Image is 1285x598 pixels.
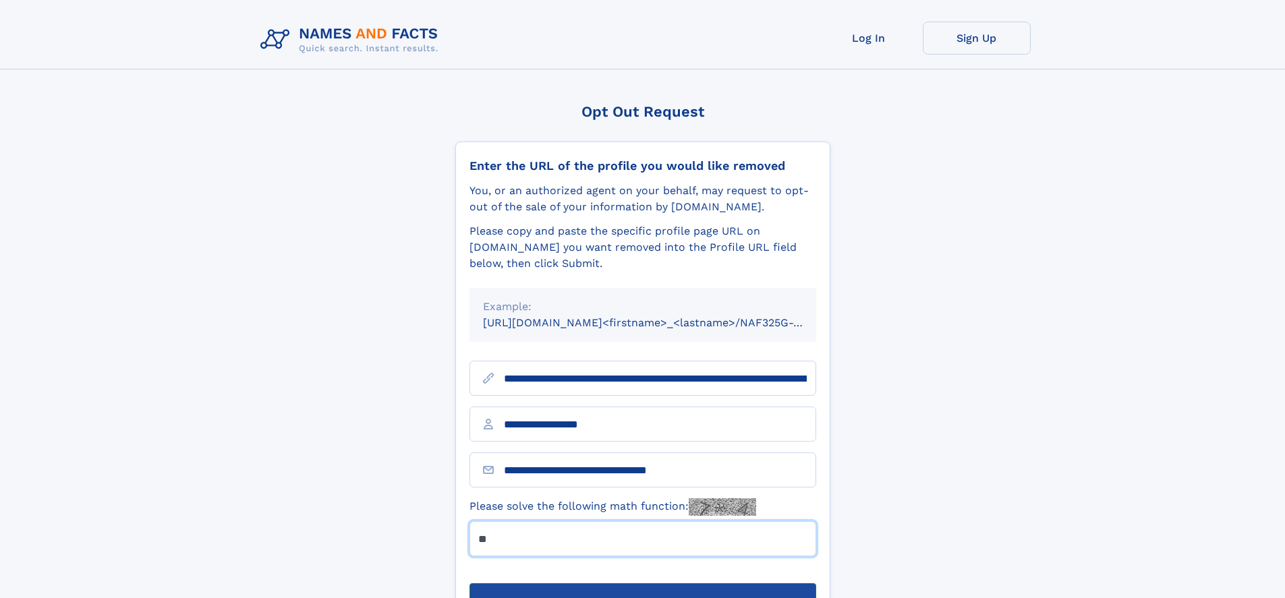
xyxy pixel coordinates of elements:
[469,223,816,272] div: Please copy and paste the specific profile page URL on [DOMAIN_NAME] you want removed into the Pr...
[469,183,816,215] div: You, or an authorized agent on your behalf, may request to opt-out of the sale of your informatio...
[483,299,803,315] div: Example:
[483,316,842,329] small: [URL][DOMAIN_NAME]<firstname>_<lastname>/NAF325G-xxxxxxxx
[455,103,830,120] div: Opt Out Request
[469,158,816,173] div: Enter the URL of the profile you would like removed
[469,498,756,516] label: Please solve the following math function:
[255,22,449,58] img: Logo Names and Facts
[923,22,1031,55] a: Sign Up
[815,22,923,55] a: Log In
